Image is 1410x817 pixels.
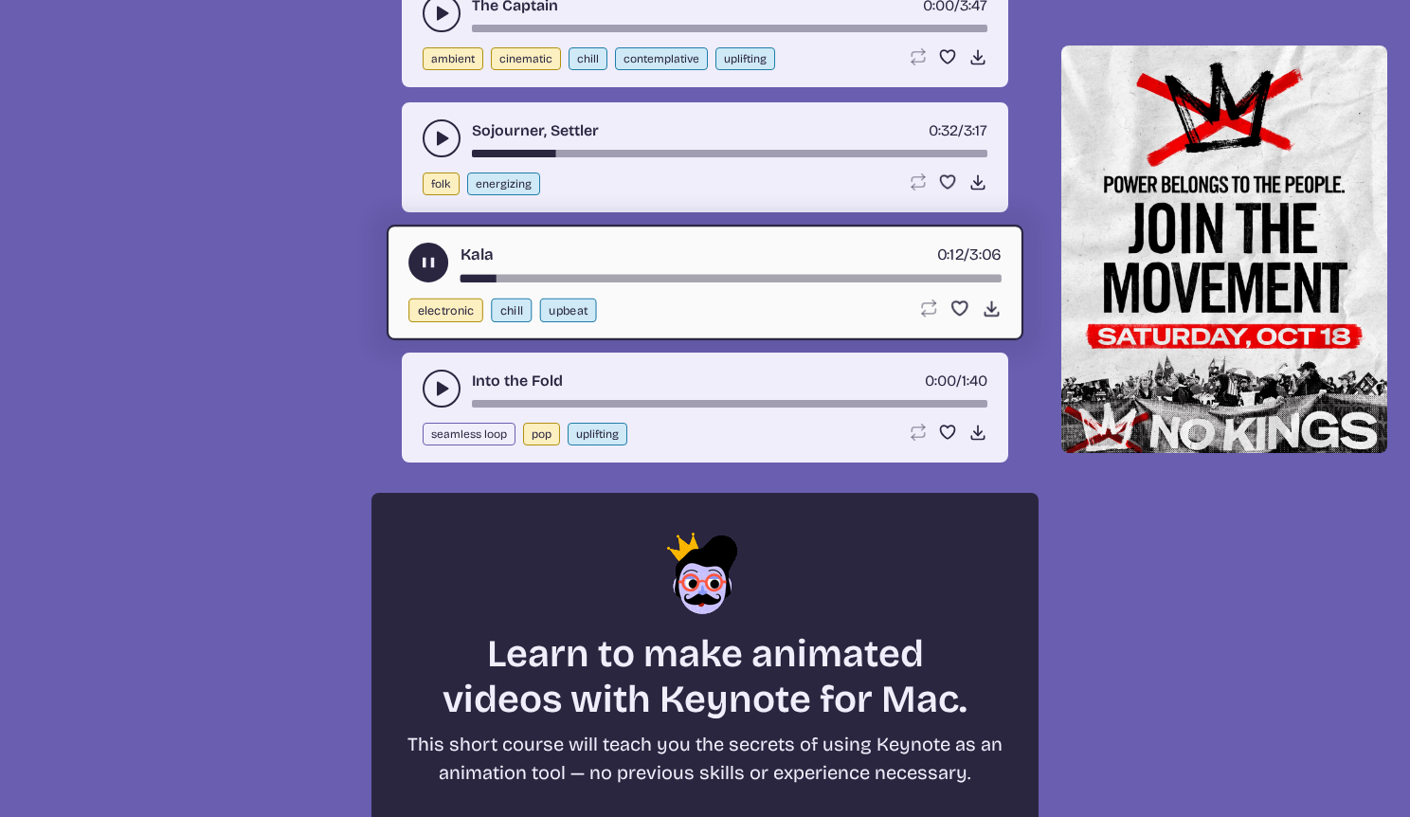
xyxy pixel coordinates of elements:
button: Favorite [938,47,957,66]
div: song-time-bar [472,150,987,157]
button: play-pause toggle [423,370,461,408]
h2: Learn to make animated videos with Keynote for Mac. [406,631,1004,722]
button: energizing [467,172,540,195]
button: chill [491,299,532,322]
button: Favorite [949,299,969,318]
div: song-time-bar [461,275,1002,282]
button: Loop [908,47,927,66]
a: Sojourner, Settler [472,119,599,142]
button: Favorite [938,423,957,442]
span: 3:17 [964,121,987,139]
img: Help save our democracy! [1061,45,1387,453]
button: Favorite [938,172,957,191]
button: ambient [423,47,483,70]
button: electronic [408,299,483,322]
button: uplifting [568,423,627,445]
p: This short course will teach you the secrets of using Keynote as an animation tool — no previous ... [406,730,1004,787]
span: 1:40 [962,372,987,390]
button: play-pause toggle [408,243,448,282]
button: upbeat [540,299,597,322]
div: / [937,243,1002,266]
button: seamless loop [423,423,515,445]
button: Loop [908,423,927,442]
img: Animated character made in Keynote [660,531,751,616]
button: contemplative [615,47,708,70]
span: timer [937,245,964,263]
div: song-time-bar [472,25,987,32]
div: / [929,119,987,142]
div: / [925,370,987,392]
a: Into the Fold [472,370,563,392]
span: timer [925,372,956,390]
span: timer [929,121,958,139]
button: cinematic [491,47,561,70]
button: pop [523,423,560,445]
button: folk [423,172,460,195]
a: Kala [461,243,494,266]
span: 3:06 [969,245,1002,263]
button: play-pause toggle [423,119,461,157]
button: uplifting [715,47,775,70]
div: song-time-bar [472,400,987,408]
button: chill [569,47,607,70]
button: Loop [918,299,938,318]
button: Loop [908,172,927,191]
